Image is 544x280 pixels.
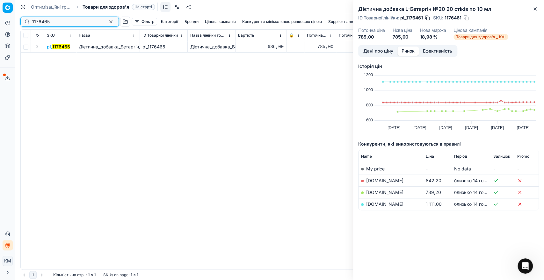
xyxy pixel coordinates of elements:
button: 1 [29,271,37,279]
dd: 785,00 [358,34,385,40]
text: [DATE] [439,125,452,130]
h5: Історія цін [358,63,539,69]
div: : [53,272,96,277]
span: Вартість [238,33,254,38]
button: pl_1176465 [47,44,70,50]
strong: 1 [137,272,138,277]
iframe: Intercom live chat [518,258,533,274]
a: Оптимізаційні групи [31,4,72,10]
span: SKU : [433,16,443,20]
span: Назва лінійки товарів [190,33,226,38]
span: Name [361,154,372,159]
span: Назва [79,33,90,38]
span: На старті [132,4,155,10]
span: 1 111,00 [425,201,441,207]
a: [DOMAIN_NAME] [366,201,403,207]
button: Категорії [158,18,181,25]
text: 800 [366,103,373,107]
nav: pagination [20,271,46,279]
dt: Поточна ціна [358,28,385,32]
text: 1200 [364,72,373,77]
span: КM [3,256,12,266]
text: 600 [366,118,373,122]
button: Цінова кампанія [202,18,238,25]
button: Бренди [182,18,201,25]
button: Expand [33,43,41,50]
strong: 1 [88,272,90,277]
button: КM [3,256,13,266]
span: Ціна [425,154,434,159]
strong: 1 [131,272,132,277]
dt: Нова маржа [420,28,446,32]
span: 1176461 [445,15,461,21]
span: pl_1176461 [400,15,423,21]
span: Залишок [493,154,510,159]
dd: 785,00 [393,34,412,40]
span: Поточна промо ціна [339,33,375,38]
span: My price [366,166,385,171]
strong: з [91,272,93,277]
a: [DOMAIN_NAME] [366,190,403,195]
text: [DATE] [517,125,529,130]
span: 🔒 [289,33,294,38]
text: [DATE] [413,125,426,130]
button: Ефективність [419,47,456,56]
div: 785,00 [339,44,381,50]
h2: Дієтична добавка L-Бетаргін №20 20 стіків по 10 мл [358,5,539,13]
span: Promo [517,154,529,159]
td: - [423,163,452,175]
button: Go to previous page [20,271,28,279]
strong: 1 [94,272,96,277]
h5: Конкуренти, які використовуються в правилі [358,141,539,147]
span: Товари для здоров'я _ KVI [453,34,508,40]
input: Пошук по SKU або назві [32,18,102,25]
span: Період [454,154,467,159]
text: [DATE] [465,125,478,130]
span: Дієтична_добавка_Бетаргін_розчин_питний_20_скляних_контейнерів_по_10_мл [79,44,249,49]
span: Товари для здоров'я [83,4,129,10]
button: Go to next page [38,271,46,279]
button: Expand all [33,32,41,39]
span: SKUs on page : [103,272,129,277]
strong: з [134,272,135,277]
button: Конкурент з мінімальною ринковою ціною [240,18,324,25]
mark: 1176465 [52,44,70,49]
span: pl_ [47,44,70,50]
span: Кількість на стр. [53,272,84,277]
div: 785,00 [307,44,333,50]
button: Ринок [397,47,419,56]
span: близько 14 годин тому [454,190,504,195]
button: Supplier name [326,18,357,25]
td: - [491,163,515,175]
text: [DATE] [388,125,400,130]
a: [DOMAIN_NAME] [366,178,403,183]
span: SKU [47,33,55,38]
dt: Нова ціна [393,28,412,32]
text: 1000 [364,87,373,92]
span: ID Товарної лінійки [142,33,178,38]
nav: breadcrumb [31,4,155,10]
span: Товари для здоров'яНа старті [83,4,155,10]
div: 636,00 [238,44,284,50]
dt: Цінова кампанія [453,28,508,32]
td: - [515,163,539,175]
span: ID Товарної лінійки : [358,16,399,20]
span: близько 14 годин тому [454,178,504,183]
span: 842,20 [425,178,441,183]
td: No data [452,163,491,175]
button: Фільтр [132,18,157,25]
span: Поточна ціна [307,33,327,38]
div: Дієтична_добавка_Бетаргін_розчин_питний_20_скляних_контейнерів_по_10_мл [190,44,233,50]
span: близько 14 годин тому [454,201,504,207]
dd: 18,98 % [420,34,446,40]
button: Дані про ціну [359,47,397,56]
span: 739,20 [425,190,441,195]
text: [DATE] [491,125,504,130]
div: pl_1176465 [142,44,185,50]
